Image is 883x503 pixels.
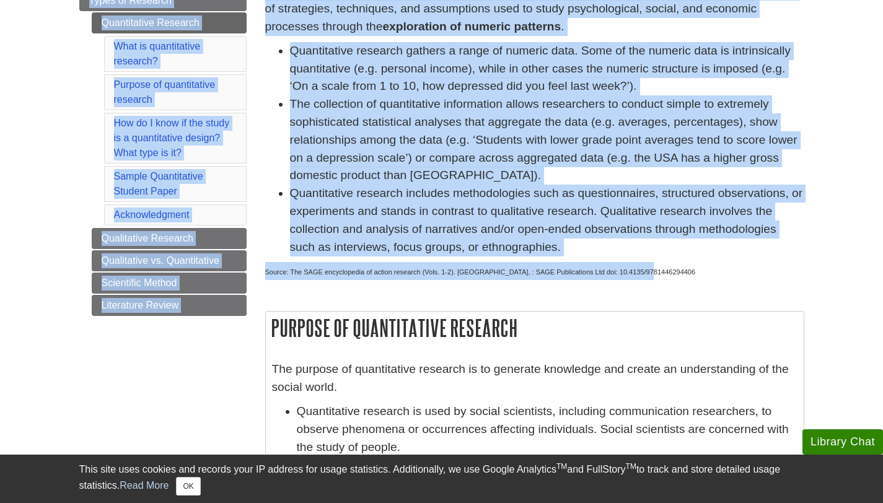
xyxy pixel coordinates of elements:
[265,268,696,276] span: Source: The SAGE encyclopedia of action research (Vols. 1-2). [GEOGRAPHIC_DATA], : SAGE Publicati...
[120,480,169,491] a: Read More
[176,477,200,496] button: Close
[114,209,190,220] a: Acknowledgment
[272,361,797,396] p: The purpose of quantitative research is to generate knowledge and create an understanding of the ...
[297,403,797,456] li: Quantitative research is used by social scientists, including communication researchers, to obser...
[114,79,216,105] a: Purpose of quantitative research
[290,95,804,185] li: The collection of quantitative information allows researchers to conduct simple to extremely soph...
[626,462,636,471] sup: TM
[79,462,804,496] div: This site uses cookies and records your IP address for usage statistics. Additionally, we use Goo...
[290,185,804,256] li: Quantitative research includes methodologies such as questionnaires, structured observations, or ...
[92,250,247,271] a: Qualitative vs. Quantitative
[290,42,804,95] li: Quantitative research gathers a range of numeric data. Some of the numeric data is intrinsically ...
[382,20,561,33] strong: exploration of numeric patterns
[92,228,247,249] a: Qualitative Research
[802,429,883,455] button: Library Chat
[114,41,201,66] a: What is quantitative research?
[114,118,230,158] a: How do I know if the study is a quantitative design? What type is it?
[266,312,804,344] h2: Purpose of quantitative research
[92,295,247,316] a: Literature Review
[114,171,203,196] a: Sample Quantitative Student Paper
[92,273,247,294] a: Scientific Method
[92,12,247,33] a: Quantitative Research
[556,462,567,471] sup: TM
